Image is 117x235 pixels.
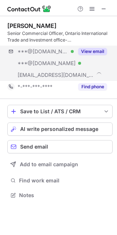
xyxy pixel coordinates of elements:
[7,190,113,200] button: Notes
[7,175,113,186] button: Find work email
[78,48,107,55] button: Reveal Button
[7,105,113,118] button: save-profile-one-click
[78,83,107,90] button: Reveal Button
[7,122,113,136] button: AI write personalized message
[20,126,98,132] span: AI write personalized message
[7,30,113,43] div: Senior Commercial Officer, Ontario International Trade and Investment office- [GEOGRAPHIC_DATA], ...
[7,158,113,171] button: Add to email campaign
[18,48,68,55] span: ***@[DOMAIN_NAME]
[18,60,76,67] span: ***@[DOMAIN_NAME]
[18,72,94,78] span: [EMAIL_ADDRESS][DOMAIN_NAME]
[20,144,48,150] span: Send email
[20,108,100,114] div: Save to List / ATS / CRM
[19,177,110,184] span: Find work email
[20,161,78,167] span: Add to email campaign
[7,140,113,153] button: Send email
[7,22,56,29] div: [PERSON_NAME]
[7,4,51,13] img: ContactOut v5.3.10
[19,192,110,199] span: Notes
